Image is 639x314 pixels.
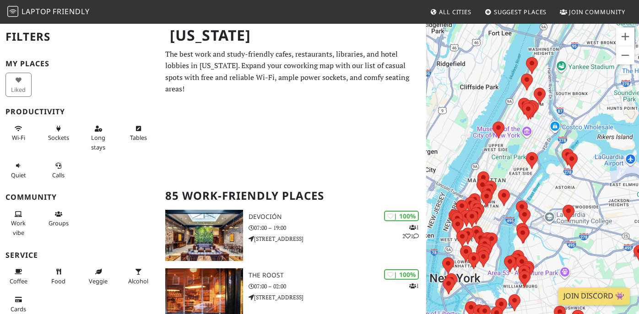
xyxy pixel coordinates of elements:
[45,121,71,145] button: Sockets
[10,277,27,285] span: Coffee
[86,121,112,154] button: Long stays
[162,23,424,48] h1: [US_STATE]
[89,277,108,285] span: Veggie
[5,107,154,116] h3: Productivity
[45,264,71,288] button: Food
[91,133,105,151] span: Long stays
[384,211,419,221] div: | 100%
[249,282,426,291] p: 07:00 – 02:00
[616,27,634,46] button: Zoom in
[45,158,71,182] button: Calls
[5,121,32,145] button: Wi-Fi
[409,282,419,290] p: 1
[569,8,625,16] span: Join Community
[5,23,154,51] h2: Filters
[125,121,152,145] button: Tables
[249,293,426,302] p: [STREET_ADDRESS]
[160,210,426,261] a: Devoción | 100% 121 Devoción 07:00 – 19:00 [STREET_ADDRESS]
[7,4,90,20] a: LaptopFriendly LaptopFriendly
[5,207,32,240] button: Work vibe
[439,8,471,16] span: All Cities
[48,133,69,142] span: Power sockets
[249,213,426,221] h3: Devoción
[12,133,25,142] span: Stable Wi-Fi
[11,219,26,236] span: People working
[384,269,419,280] div: | 100%
[556,4,629,20] a: Join Community
[53,6,89,16] span: Friendly
[52,171,65,179] span: Video/audio calls
[51,277,65,285] span: Food
[494,8,547,16] span: Suggest Places
[5,158,32,182] button: Quiet
[130,133,147,142] span: Work-friendly tables
[45,207,71,231] button: Groups
[165,48,421,95] p: The best work and study-friendly cafes, restaurants, libraries, and hotel lobbies in [US_STATE]. ...
[616,46,634,64] button: Zoom out
[125,264,152,288] button: Alcohol
[165,182,421,210] h2: 85 Work-Friendly Places
[11,305,26,313] span: Credit cards
[22,6,51,16] span: Laptop
[426,4,475,20] a: All Cities
[11,171,26,179] span: Quiet
[7,6,18,17] img: LaptopFriendly
[481,4,551,20] a: Suggest Places
[86,264,112,288] button: Veggie
[5,251,154,260] h3: Service
[5,59,154,68] h3: My Places
[165,210,243,261] img: Devoción
[249,271,426,279] h3: The Roost
[49,219,69,227] span: Group tables
[5,264,32,288] button: Coffee
[128,277,148,285] span: Alcohol
[5,193,154,202] h3: Community
[249,234,426,243] p: [STREET_ADDRESS]
[402,223,419,240] p: 1 2 1
[249,224,426,232] p: 07:00 – 19:00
